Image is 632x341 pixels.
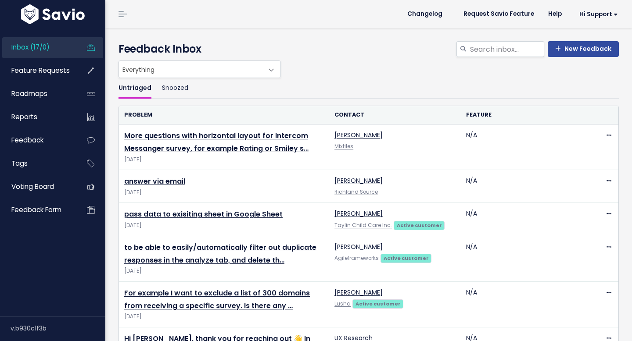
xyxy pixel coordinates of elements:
a: Active customer [352,299,403,308]
h4: Feedback Inbox [118,41,619,57]
a: Roadmaps [2,84,73,104]
th: Problem [119,106,329,124]
a: Voting Board [2,177,73,197]
a: More questions with horizontal layout for Intercom Messanger survey, for example Rating or Smiley s… [124,131,309,153]
td: N/A [461,124,592,170]
span: Hi Support [579,11,618,18]
span: Everything [118,60,281,78]
td: N/A [461,236,592,281]
a: Hi Support [569,7,625,21]
span: [DATE] [124,221,324,230]
td: N/A [461,281,592,327]
a: Feedback [2,130,73,150]
input: Search inbox... [469,41,544,57]
a: [PERSON_NAME] [334,176,383,185]
a: Mixtiles [334,143,353,150]
a: answer via email [124,176,185,186]
span: [DATE] [124,155,324,164]
a: [PERSON_NAME] [334,242,383,251]
span: Feature Requests [11,66,70,75]
a: Active customer [394,220,445,229]
a: Untriaged [118,78,151,99]
span: Feedback [11,135,43,145]
a: Taylin Child Care Inc. [334,222,392,229]
td: N/A [461,203,592,236]
a: New Feedback [548,41,619,57]
a: [PERSON_NAME] [334,209,383,218]
span: [DATE] [124,266,324,276]
a: Request Savio Feature [456,7,541,21]
a: [PERSON_NAME] [334,131,383,139]
strong: Active customer [355,300,401,307]
th: Contact [329,106,460,124]
a: Lusha [334,300,351,307]
span: Roadmaps [11,89,47,98]
th: Feature [461,106,592,124]
a: Active customer [381,253,431,262]
span: Feedback form [11,205,61,214]
a: Reports [2,107,73,127]
a: pass data to exisiting sheet in Google Sheet [124,209,283,219]
strong: Active customer [397,222,442,229]
span: Everything [119,61,263,78]
span: Changelog [407,11,442,17]
a: Agileframeworks [334,255,379,262]
a: Inbox (17/0) [2,37,73,57]
a: Help [541,7,569,21]
td: N/A [461,170,592,203]
a: Snoozed [162,78,188,99]
strong: Active customer [384,255,429,262]
span: Tags [11,159,28,168]
a: Feedback form [2,200,73,220]
a: to be able to easily/automatically filter out duplicate responses in the analyze tab, and delete th… [124,242,316,265]
a: Richland Source [334,188,378,195]
a: [PERSON_NAME] [334,288,383,297]
ul: Filter feature requests [118,78,619,99]
span: Voting Board [11,182,54,191]
a: Feature Requests [2,60,73,81]
span: [DATE] [124,312,324,321]
span: [DATE] [124,188,324,197]
div: v.b930c1f3b [11,317,105,340]
a: For example I want to exclude a list of 300 domains from receiving a specific survey. Is there any … [124,288,310,311]
img: logo-white.9d6f32f41409.svg [19,4,87,24]
span: Inbox (17/0) [11,43,50,52]
span: Reports [11,112,37,121]
a: Tags [2,153,73,174]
